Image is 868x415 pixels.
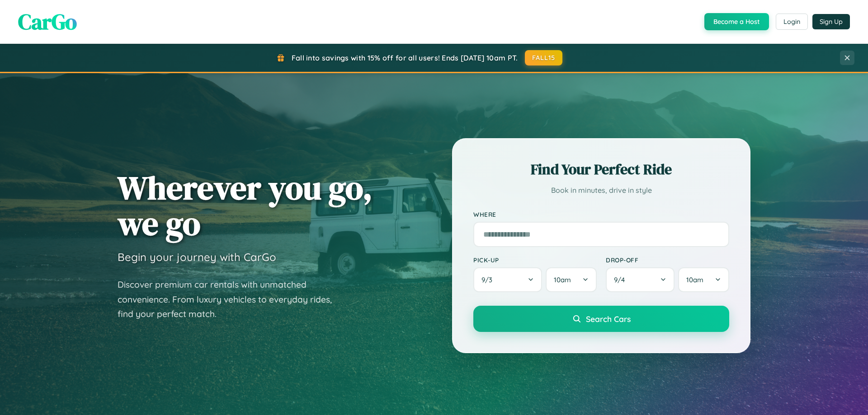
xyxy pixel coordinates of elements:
[525,50,563,65] button: FALL15
[812,14,850,29] button: Sign Up
[118,277,344,322] p: Discover premium car rentals with unmatched convenience. From luxury vehicles to everyday rides, ...
[18,7,77,37] span: CarGo
[481,275,497,284] span: 9 / 3
[292,53,518,62] span: Fall into savings with 15% off for all users! Ends [DATE] 10am PT.
[776,14,808,30] button: Login
[473,306,729,332] button: Search Cars
[473,267,542,292] button: 9/3
[118,250,276,264] h3: Begin your journey with CarGo
[704,13,769,30] button: Become a Host
[554,275,571,284] span: 10am
[614,275,629,284] span: 9 / 4
[678,267,729,292] button: 10am
[473,159,729,179] h2: Find Your Perfect Ride
[606,256,729,264] label: Drop-off
[586,314,631,324] span: Search Cars
[473,210,729,218] label: Where
[473,256,597,264] label: Pick-up
[473,184,729,197] p: Book in minutes, drive in style
[546,267,597,292] button: 10am
[118,170,373,241] h1: Wherever you go, we go
[606,267,675,292] button: 9/4
[686,275,703,284] span: 10am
